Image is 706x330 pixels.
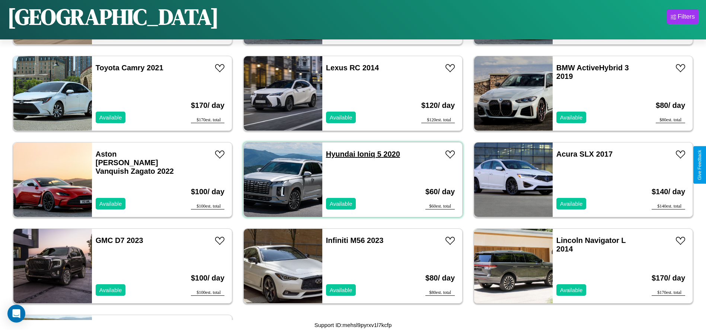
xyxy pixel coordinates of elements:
[326,150,400,158] a: Hyundai Ioniq 5 2020
[191,266,224,290] h3: $ 100 / day
[652,290,685,296] div: $ 170 est. total
[99,199,122,209] p: Available
[326,64,379,72] a: Lexus RC 2014
[697,150,702,180] div: Give Feedback
[330,285,352,295] p: Available
[191,94,224,117] h3: $ 170 / day
[678,13,695,20] div: Filters
[652,180,685,204] h3: $ 140 / day
[656,94,685,117] h3: $ 80 / day
[314,320,392,330] p: Support ID: mehsl9pyrxv1l7kcfp
[99,285,122,295] p: Available
[421,117,455,123] div: $ 120 est. total
[560,199,583,209] p: Available
[421,94,455,117] h3: $ 120 / day
[560,112,583,122] p: Available
[191,180,224,204] h3: $ 100 / day
[556,64,629,80] a: BMW ActiveHybrid 3 2019
[652,266,685,290] h3: $ 170 / day
[425,290,455,296] div: $ 80 est. total
[191,117,224,123] div: $ 170 est. total
[96,236,143,244] a: GMC D7 2023
[96,150,174,175] a: Aston [PERSON_NAME] Vanquish Zagato 2022
[560,285,583,295] p: Available
[191,290,224,296] div: $ 100 est. total
[652,204,685,209] div: $ 140 est. total
[7,305,25,323] div: Open Intercom Messenger
[99,112,122,122] p: Available
[425,266,455,290] h3: $ 80 / day
[7,1,219,32] h1: [GEOGRAPHIC_DATA]
[96,64,163,72] a: Toyota Camry 2021
[191,204,224,209] div: $ 100 est. total
[330,112,352,122] p: Available
[425,204,455,209] div: $ 60 est. total
[425,180,455,204] h3: $ 60 / day
[556,150,613,158] a: Acura SLX 2017
[330,199,352,209] p: Available
[656,117,685,123] div: $ 80 est. total
[326,236,384,244] a: Infiniti M56 2023
[667,9,699,24] button: Filters
[556,236,626,253] a: Lincoln Navigator L 2014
